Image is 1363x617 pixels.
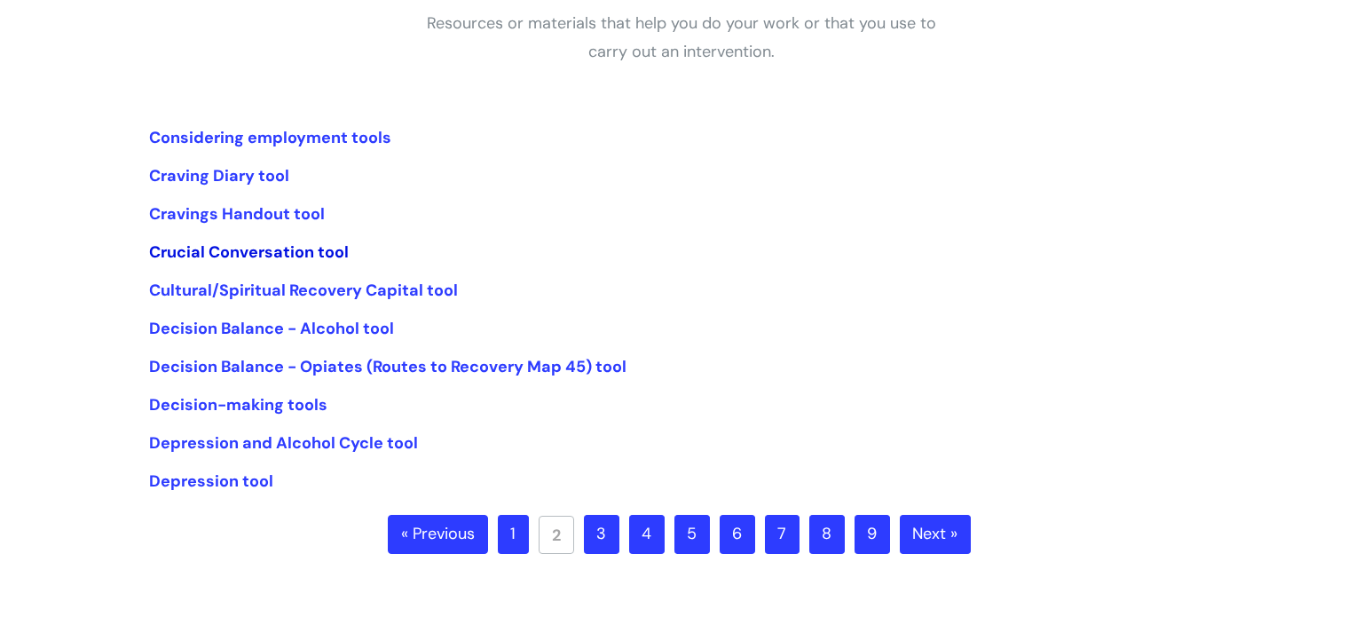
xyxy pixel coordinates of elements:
a: Decision Balance - Opiates (Routes to Recovery Map 45) tool [149,356,626,377]
a: Depression and Alcohol Cycle tool [149,432,418,454]
a: Decision Balance - Alcohol tool [149,318,394,339]
a: 2 [539,516,574,554]
a: Crucial Conversation tool [149,241,349,263]
a: « Previous [388,515,488,554]
a: Craving Diary tool [149,165,289,186]
a: 8 [809,515,845,554]
a: Cultural/Spiritual Recovery Capital tool [149,280,458,301]
p: Resources or materials that help you do your work or that you use to carry out an intervention. [415,9,948,67]
a: Depression tool [149,471,273,492]
a: 5 [674,515,710,554]
a: Considering employment tools [149,127,391,148]
a: Next » [900,515,971,554]
a: 7 [765,515,800,554]
a: 9 [855,515,890,554]
a: 6 [720,515,755,554]
a: Decision-making tools [149,394,327,415]
a: Cravings Handout tool [149,203,325,225]
a: 4 [629,515,665,554]
a: 3 [584,515,619,554]
a: 1 [498,515,529,554]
